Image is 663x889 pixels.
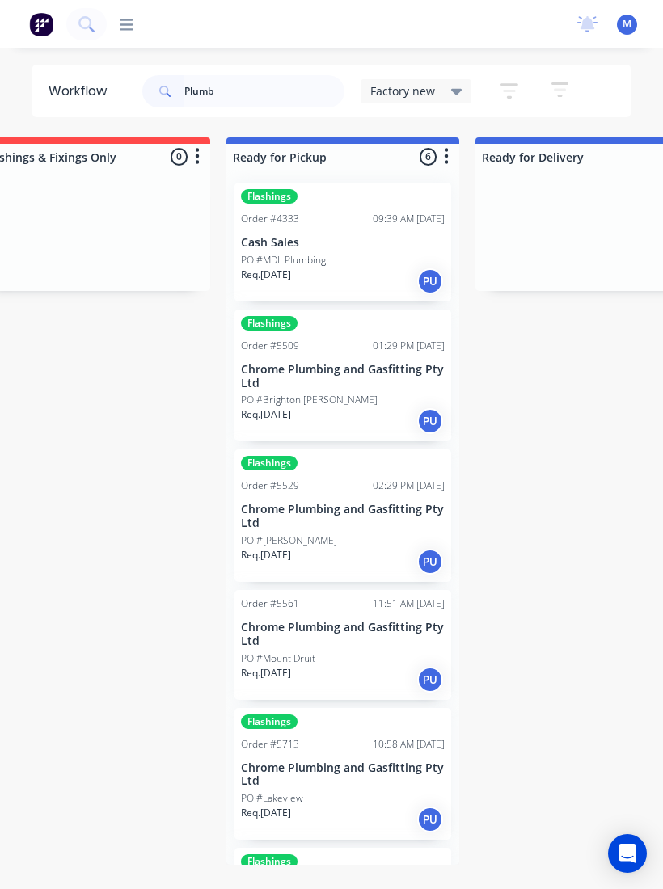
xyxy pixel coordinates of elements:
[241,212,299,226] div: Order #4333
[241,478,299,493] div: Order #5529
[241,253,326,268] p: PO #MDL Plumbing
[241,714,298,729] div: Flashings
[417,807,443,832] div: PU
[241,339,299,353] div: Order #5509
[49,82,115,101] div: Workflow
[241,456,298,470] div: Flashings
[241,854,298,869] div: Flashings
[373,212,445,226] div: 09:39 AM [DATE]
[241,236,445,250] p: Cash Sales
[623,17,631,32] span: M
[241,806,291,820] p: Req. [DATE]
[373,737,445,752] div: 10:58 AM [DATE]
[241,596,299,611] div: Order #5561
[370,82,435,99] span: Factory new
[241,737,299,752] div: Order #5713
[241,393,378,407] p: PO #Brighton [PERSON_NAME]
[608,834,647,873] div: Open Intercom Messenger
[417,408,443,434] div: PU
[241,407,291,422] p: Req. [DATE]
[417,268,443,294] div: PU
[241,548,291,562] p: Req. [DATE]
[234,590,451,700] div: Order #556111:51 AM [DATE]Chrome Plumbing and Gasfitting Pty LtdPO #Mount DruitReq.[DATE]PU
[234,708,451,841] div: FlashingsOrder #571310:58 AM [DATE]Chrome Plumbing and Gasfitting Pty LtdPO #LakeviewReq.[DATE]PU
[234,449,451,582] div: FlashingsOrder #552902:29 PM [DATE]Chrome Plumbing and Gasfitting Pty LtdPO #[PERSON_NAME]Req.[DA...
[241,651,315,666] p: PO #Mount Druit
[241,791,303,806] p: PO #Lakeview
[373,339,445,353] div: 01:29 PM [DATE]
[184,75,344,107] input: Search for orders...
[241,621,445,648] p: Chrome Plumbing and Gasfitting Pty Ltd
[234,310,451,442] div: FlashingsOrder #550901:29 PM [DATE]Chrome Plumbing and Gasfitting Pty LtdPO #Brighton [PERSON_NAM...
[241,666,291,680] p: Req. [DATE]
[241,533,337,548] p: PO #[PERSON_NAME]
[417,667,443,693] div: PU
[373,478,445,493] div: 02:29 PM [DATE]
[373,596,445,611] div: 11:51 AM [DATE]
[241,189,298,204] div: Flashings
[241,503,445,530] p: Chrome Plumbing and Gasfitting Pty Ltd
[234,183,451,301] div: FlashingsOrder #433309:39 AM [DATE]Cash SalesPO #MDL PlumbingReq.[DATE]PU
[241,363,445,390] p: Chrome Plumbing and Gasfitting Pty Ltd
[241,761,445,789] p: Chrome Plumbing and Gasfitting Pty Ltd
[417,549,443,575] div: PU
[29,12,53,36] img: Factory
[241,268,291,282] p: Req. [DATE]
[241,316,298,331] div: Flashings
